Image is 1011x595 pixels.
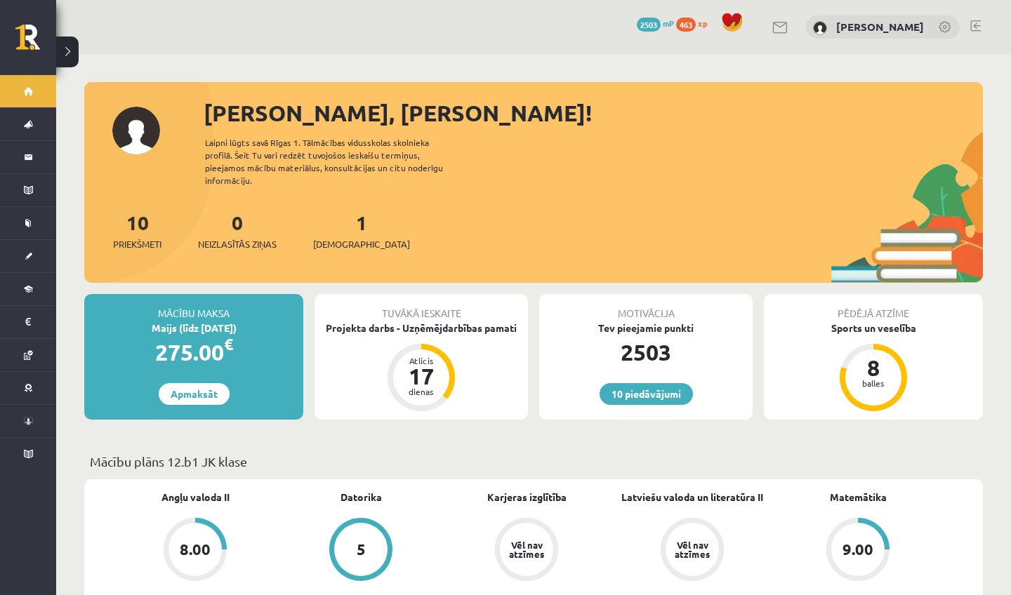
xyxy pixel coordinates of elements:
[621,490,763,504] a: Latviešu valoda un literatūra II
[487,490,567,504] a: Karjeras izglītība
[15,25,56,60] a: Rīgas 1. Tālmācības vidusskola
[676,18,696,32] span: 463
[113,237,161,251] span: Priekšmeti
[400,356,442,365] div: Atlicis
[315,321,528,335] div: Projekta darbs - Uzņēmējdarbības pamati
[341,490,382,504] a: Datorika
[830,490,887,504] a: Matemātika
[400,365,442,387] div: 17
[224,334,233,354] span: €
[84,294,303,321] div: Mācību maksa
[84,335,303,369] div: 275.00
[313,210,410,251] a: 1[DEMOGRAPHIC_DATA]
[315,321,528,413] a: Projekta darbs - Uzņēmējdarbības pamati Atlicis 17 dienas
[609,518,775,584] a: Vēl nav atzīmes
[113,210,161,251] a: 10Priekšmeti
[764,321,983,413] a: Sports un veselība 8 balles
[764,321,983,335] div: Sports un veselība
[161,490,230,504] a: Angļu valoda II
[84,321,303,335] div: Maijs (līdz [DATE])
[204,96,983,130] div: [PERSON_NAME], [PERSON_NAME]!
[842,542,873,557] div: 9.00
[676,18,714,29] a: 463 xp
[278,518,444,584] a: 5
[90,452,977,471] p: Mācību plāns 12.b1 JK klase
[852,356,894,379] div: 8
[507,540,546,559] div: Vēl nav atzīmes
[159,383,230,405] a: Apmaksāt
[813,21,827,35] img: Daniella Bergmane
[637,18,661,32] span: 2503
[198,210,277,251] a: 0Neizlasītās ziņas
[400,387,442,396] div: dienas
[663,18,674,29] span: mP
[539,294,753,321] div: Motivācija
[180,542,211,557] div: 8.00
[539,321,753,335] div: Tev pieejamie punkti
[764,294,983,321] div: Pēdējā atzīme
[205,136,468,187] div: Laipni lūgts savā Rīgas 1. Tālmācības vidusskolas skolnieka profilā. Šeit Tu vari redzēt tuvojošo...
[637,18,674,29] a: 2503 mP
[539,335,753,369] div: 2503
[444,518,609,584] a: Vēl nav atzīmes
[313,237,410,251] span: [DEMOGRAPHIC_DATA]
[673,540,712,559] div: Vēl nav atzīmes
[357,542,366,557] div: 5
[600,383,693,405] a: 10 piedāvājumi
[836,20,924,34] a: [PERSON_NAME]
[775,518,941,584] a: 9.00
[852,379,894,387] div: balles
[315,294,528,321] div: Tuvākā ieskaite
[198,237,277,251] span: Neizlasītās ziņas
[698,18,707,29] span: xp
[112,518,278,584] a: 8.00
